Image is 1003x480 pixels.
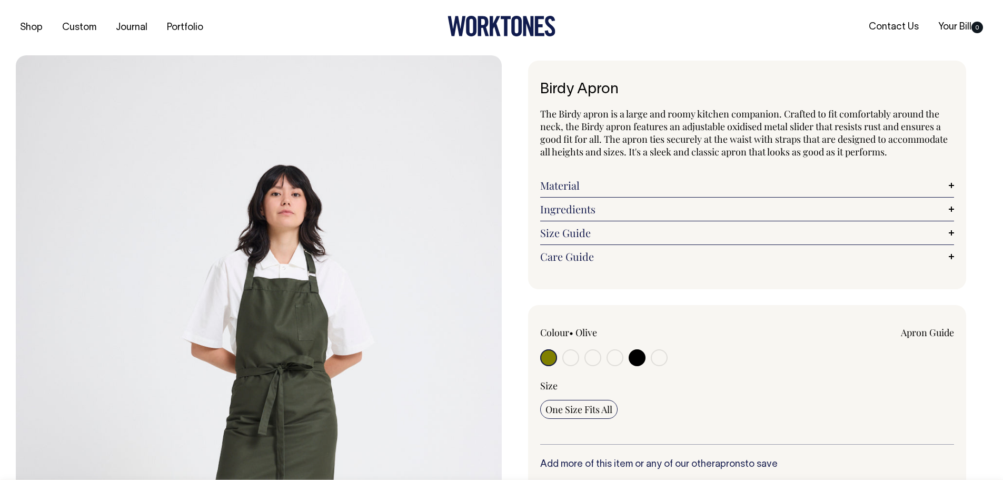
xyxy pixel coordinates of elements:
[715,460,745,469] a: aprons
[540,179,955,192] a: Material
[540,379,955,392] div: Size
[934,18,987,36] a: Your Bill0
[540,107,948,158] span: The Birdy apron is a large and roomy kitchen companion. Crafted to fit comfortably around the nec...
[112,19,152,36] a: Journal
[540,250,955,263] a: Care Guide
[575,326,597,339] label: Olive
[569,326,573,339] span: •
[540,326,706,339] div: Colour
[540,227,955,239] a: Size Guide
[540,82,955,98] h1: Birdy Apron
[971,22,983,33] span: 0
[901,326,954,339] a: Apron Guide
[58,19,101,36] a: Custom
[540,203,955,215] a: Ingredients
[540,459,955,470] h6: Add more of this item or any of our other to save
[865,18,923,36] a: Contact Us
[545,403,612,416] span: One Size Fits All
[163,19,207,36] a: Portfolio
[540,400,618,419] input: One Size Fits All
[16,19,47,36] a: Shop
